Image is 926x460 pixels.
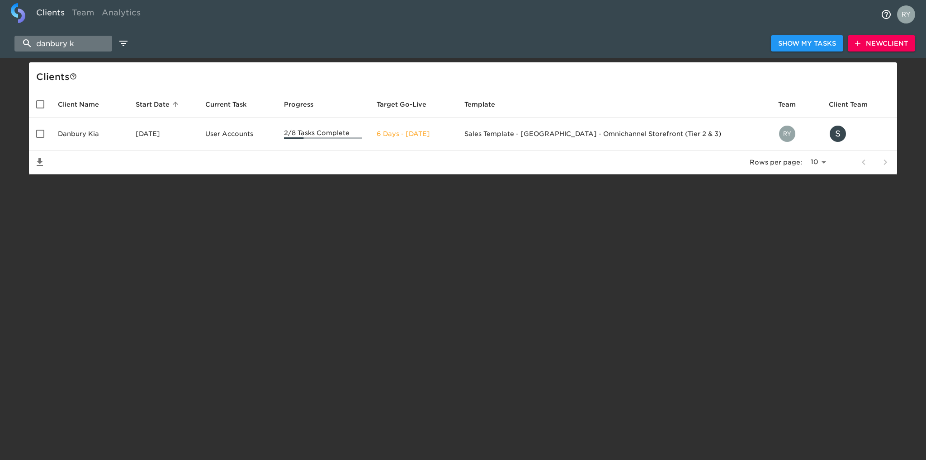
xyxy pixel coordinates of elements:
button: edit [116,36,131,51]
div: Client s [36,70,893,84]
a: Clients [33,3,68,25]
span: New Client [855,38,908,49]
span: Progress [284,99,325,110]
span: Target Go-Live [377,99,438,110]
span: Show My Tasks [778,38,836,49]
svg: This is a list of all of your clients and clients shared with you [70,73,77,80]
td: 2/8 Tasks Complete [277,117,369,150]
span: Current Task [205,99,259,110]
td: [DATE] [128,117,198,150]
a: Analytics [98,3,144,25]
td: User Accounts [198,117,277,150]
td: Sales Template - [GEOGRAPHIC_DATA] - Omnichannel Storefront (Tier 2 & 3) [457,117,771,150]
button: NewClient [848,35,915,52]
span: Start Date [136,99,181,110]
div: ryan.dale@roadster.com [778,125,814,143]
button: Show My Tasks [771,35,843,52]
p: 6 Days - [DATE] [377,129,450,138]
img: logo [11,3,25,23]
img: ryan.dale@roadster.com [779,126,795,142]
button: notifications [875,4,897,25]
img: Profile [897,5,915,23]
div: S [829,125,847,143]
span: Calculated based on the start date and the duration of all Tasks contained in this Hub. [377,99,426,110]
span: Client Team [829,99,879,110]
input: search [14,36,112,52]
select: rows per page [806,155,829,169]
table: enhanced table [29,91,897,174]
div: ssinardi@danburyauto.com [829,125,890,143]
span: Team [778,99,808,110]
button: Save List [29,151,51,173]
span: This is the next Task in this Hub that should be completed [205,99,247,110]
p: Rows per page: [750,158,802,167]
td: Danbury Kia [51,117,128,150]
span: Template [464,99,507,110]
span: Client Name [58,99,111,110]
a: Team [68,3,98,25]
